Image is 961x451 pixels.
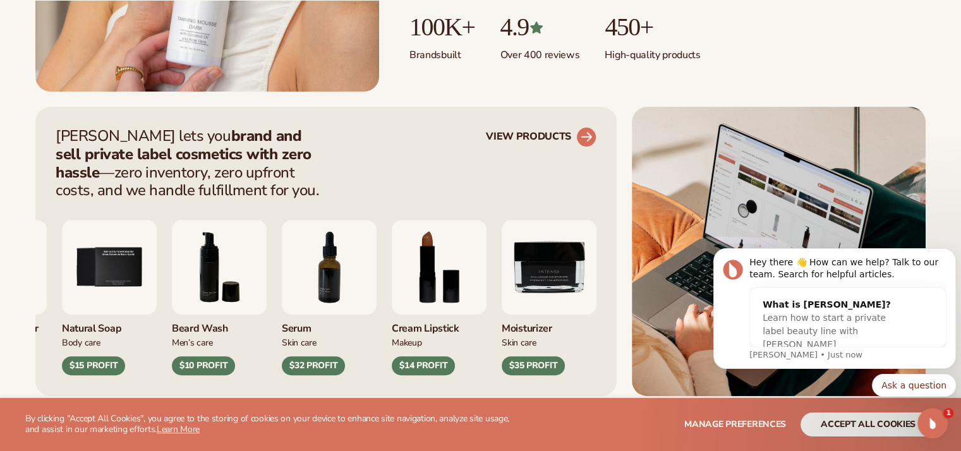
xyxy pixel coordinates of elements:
[172,335,267,349] div: Men’s Care
[801,412,936,436] button: accept all cookies
[917,408,948,438] iframe: Intercom live chat
[62,356,125,375] div: $15 PROFIT
[502,315,596,335] div: Moisturizer
[632,107,926,396] img: Shopify Image 2
[282,315,377,335] div: Serum
[502,356,565,375] div: $35 PROFIT
[684,418,786,430] span: Manage preferences
[172,220,267,315] img: Foaming beard wash.
[62,335,157,349] div: Body Care
[943,408,953,418] span: 1
[172,220,267,375] div: 6 / 9
[392,220,487,375] div: 8 / 9
[392,335,487,349] div: Makeup
[282,220,377,315] img: Collagen and retinol serum.
[409,13,474,41] p: 100K+
[282,356,345,375] div: $32 PROFIT
[605,41,700,62] p: High-quality products
[62,315,157,335] div: Natural Soap
[500,41,579,62] p: Over 400 reviews
[392,356,455,375] div: $14 PROFIT
[684,412,786,436] button: Manage preferences
[157,423,200,435] a: Learn More
[172,356,235,375] div: $10 PROFIT
[708,207,961,417] iframe: Intercom notifications message
[282,335,377,349] div: Skin Care
[502,220,596,315] img: Moisturizer.
[409,41,474,62] p: Brands built
[62,220,157,315] img: Nature bar of soap.
[500,13,579,41] p: 4.9
[172,315,267,335] div: Beard Wash
[282,220,377,375] div: 7 / 9
[56,127,327,200] p: [PERSON_NAME] lets you —zero inventory, zero upfront costs, and we handle fulfillment for you.
[502,220,596,375] div: 9 / 9
[56,126,311,183] strong: brand and sell private label cosmetics with zero hassle
[502,335,596,349] div: Skin Care
[486,127,596,147] a: VIEW PRODUCTS
[392,220,487,315] img: Luxury cream lipstick.
[62,220,157,375] div: 5 / 9
[392,315,487,335] div: Cream Lipstick
[605,13,700,41] p: 450+
[25,414,524,435] p: By clicking "Accept All Cookies", you agree to the storing of cookies on your device to enhance s...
